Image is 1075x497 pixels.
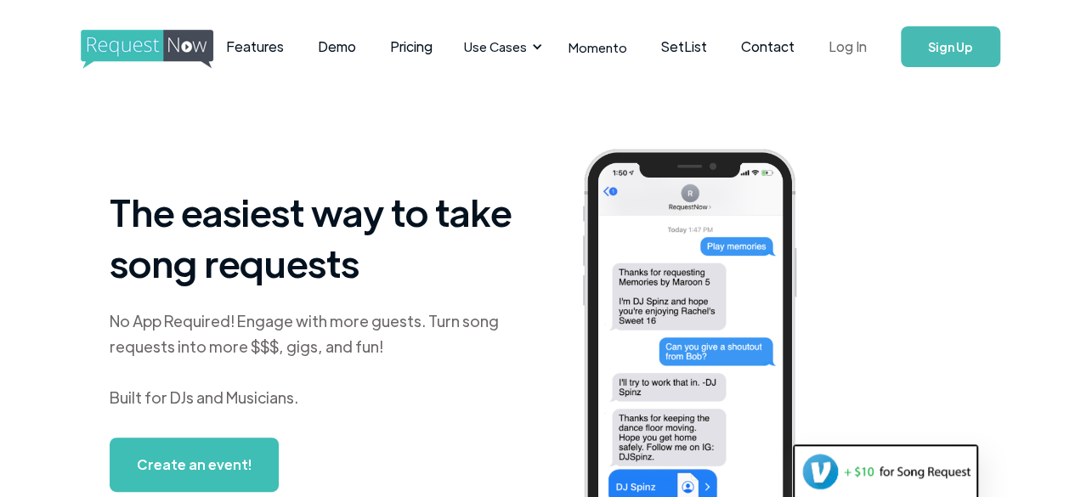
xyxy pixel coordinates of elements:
[454,20,547,73] div: Use Cases
[209,20,301,73] a: Features
[373,20,450,73] a: Pricing
[110,308,512,410] div: No App Required! Engage with more guests. Turn song requests into more $$$, gigs, and fun! Built ...
[464,37,527,56] div: Use Cases
[644,20,724,73] a: SetList
[795,446,976,497] img: venmo screenshot
[724,20,812,73] a: Contact
[110,186,512,288] h1: The easiest way to take song requests
[81,30,245,69] img: requestnow logo
[901,26,1000,67] a: Sign Up
[301,20,373,73] a: Demo
[552,22,644,72] a: Momento
[110,438,279,492] a: Create an event!
[812,17,884,76] a: Log In
[81,30,167,64] a: home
